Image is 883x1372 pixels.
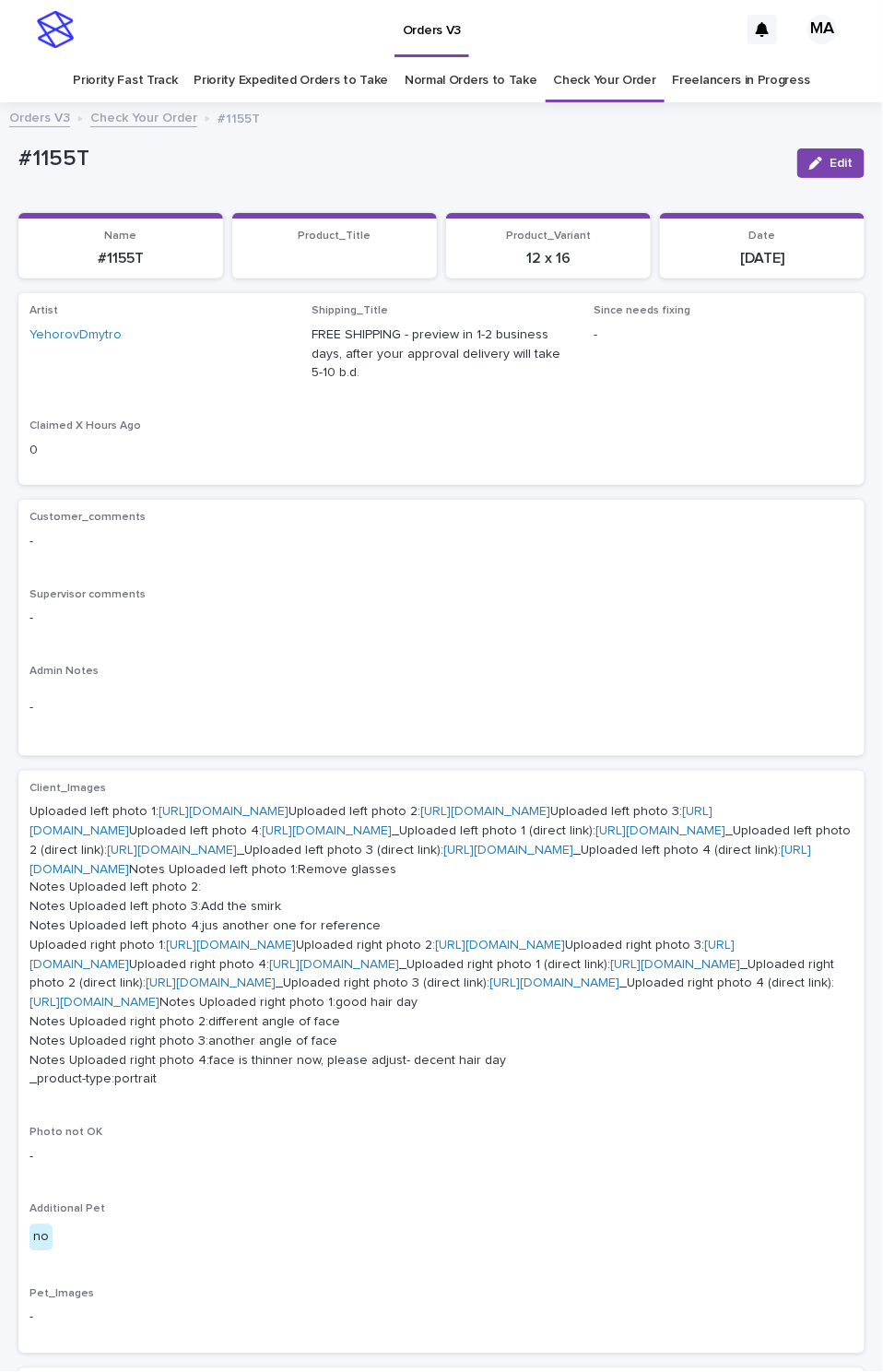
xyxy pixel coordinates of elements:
a: [URL][DOMAIN_NAME] [610,959,740,972]
span: Pet_Images [29,1289,94,1300]
a: [URL][DOMAIN_NAME] [435,940,565,952]
span: Artist [29,305,58,316]
span: Supervisor comments [29,589,146,600]
span: Edit [830,157,853,170]
div: MA [807,15,837,44]
a: [URL][DOMAIN_NAME] [595,824,725,837]
span: Shipping_Title [312,305,388,316]
a: [URL][DOMAIN_NAME] [420,805,550,818]
a: [URL][DOMAIN_NAME] [262,824,392,837]
p: - [594,325,854,345]
span: Client_Images [29,783,106,794]
a: [URL][DOMAIN_NAME] [107,844,237,857]
span: Name [105,231,137,242]
a: [URL][DOMAIN_NAME] [166,940,296,952]
p: 12 x 16 [457,250,640,267]
a: Check Your Order [90,106,197,127]
a: YehorovDmytro [29,325,122,345]
span: Admin Notes [29,666,99,677]
span: Photo not OK [29,1128,102,1139]
span: Additional Pet [29,1204,105,1215]
div: no [29,1224,53,1251]
button: Edit [797,148,865,178]
a: Orders V3 [9,106,70,127]
a: [URL][DOMAIN_NAME] [443,844,573,857]
a: [URL][DOMAIN_NAME] [159,805,288,818]
img: stacker-logo-s-only.png [37,11,74,48]
span: Product_Variant [506,231,591,242]
p: #1155T [29,250,212,267]
p: #1155T [218,107,260,127]
p: Uploaded left photo 1: Uploaded left photo 2: Uploaded left photo 3: Uploaded left photo 4: _Uplo... [29,802,854,1090]
a: Check Your Order [554,59,656,102]
span: Claimed X Hours Ago [29,420,141,432]
a: [URL][DOMAIN_NAME] [29,940,735,972]
a: [URL][DOMAIN_NAME] [146,977,276,990]
a: [URL][DOMAIN_NAME] [29,997,159,1010]
span: Since needs fixing [594,305,690,316]
span: Customer_comments [29,512,146,523]
p: FREE SHIPPING - preview in 1-2 business days, after your approval delivery will take 5-10 b.d. [312,325,571,383]
a: Priority Fast Track [73,59,177,102]
p: - [29,1308,854,1328]
p: - [29,609,854,628]
p: [DATE] [671,250,854,267]
p: - [29,532,854,551]
a: [URL][DOMAIN_NAME] [269,959,399,972]
a: [URL][DOMAIN_NAME] [489,977,619,990]
p: 0 [29,441,289,460]
a: Normal Orders to Take [405,59,537,102]
p: - [29,698,854,717]
p: #1155T [18,146,783,172]
a: Freelancers in Progress [673,59,810,102]
a: [URL][DOMAIN_NAME] [29,844,811,876]
span: Date [749,231,776,242]
p: - [29,1148,854,1167]
a: Priority Expedited Orders to Take [194,59,388,102]
span: Product_Title [299,231,371,242]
